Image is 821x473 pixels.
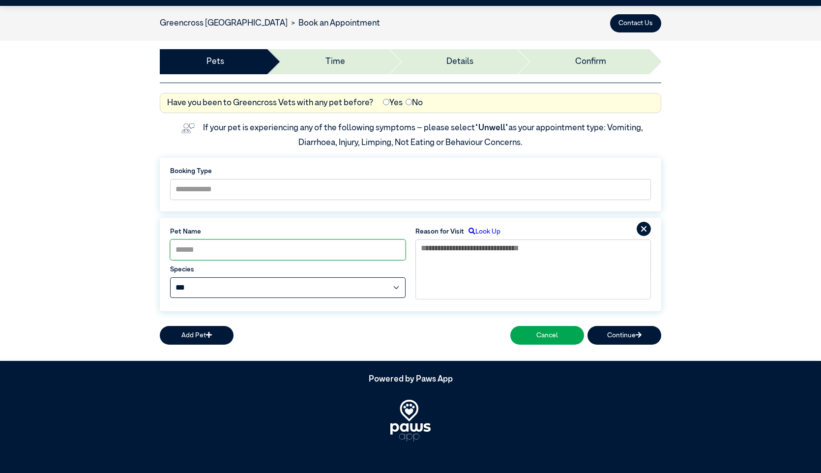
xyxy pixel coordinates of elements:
[167,97,373,110] label: Have you been to Greencross Vets with any pet before?
[587,326,661,344] button: Continue
[160,19,288,28] a: Greencross [GEOGRAPHIC_DATA]
[160,375,661,384] h5: Powered by Paws App
[464,227,500,236] label: Look Up
[288,17,380,30] li: Book an Appointment
[170,227,406,236] label: Pet Name
[415,227,464,236] label: Reason for Visit
[475,124,508,132] span: “Unwell”
[206,56,224,68] a: Pets
[203,124,645,147] label: If your pet is experiencing any of the following symptoms – please select as your appointment typ...
[383,97,403,110] label: Yes
[406,99,412,105] input: No
[160,326,234,344] button: Add Pet
[170,166,651,176] label: Booking Type
[170,265,406,274] label: Species
[406,97,423,110] label: No
[178,120,198,137] img: vet
[390,400,431,442] img: PawsApp
[160,17,380,30] nav: breadcrumb
[610,14,661,32] button: Contact Us
[510,326,584,344] button: Cancel
[383,99,389,105] input: Yes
